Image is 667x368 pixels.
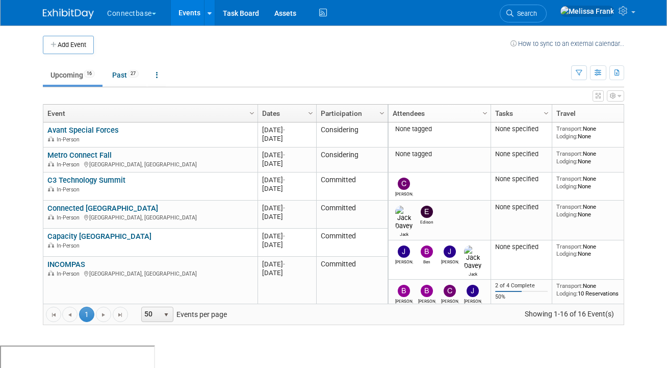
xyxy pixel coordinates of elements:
span: - [283,260,285,268]
a: Attendees [393,105,484,122]
div: None None [556,175,630,190]
div: None tagged [393,125,487,133]
span: Lodging: [556,133,578,140]
td: Considering [316,122,388,148]
div: [DATE] [262,212,312,221]
a: Upcoming16 [43,65,102,85]
a: Column Settings [247,105,258,120]
img: In-Person Event [48,186,54,191]
a: Dates [262,105,310,122]
span: Go to the last page [116,311,124,319]
div: [GEOGRAPHIC_DATA], [GEOGRAPHIC_DATA] [47,213,253,222]
div: Brian Duffner [418,297,436,304]
a: Event [47,105,251,122]
img: John Giblin [398,246,410,258]
a: Column Settings [377,105,388,120]
div: 2 of 4 Complete [495,282,548,289]
img: In-Person Event [48,242,54,248]
td: Committed [316,229,388,257]
span: In-Person [57,271,83,277]
div: None specified [495,175,548,183]
div: [GEOGRAPHIC_DATA], [GEOGRAPHIC_DATA] [47,269,253,278]
div: None 10 Reservations [556,282,630,297]
button: Add Event [43,36,94,54]
div: Edison Smith-Stubbs [418,218,436,225]
td: Considering [316,148,388,173]
span: Transport: [556,125,583,132]
span: 27 [127,70,139,78]
span: Go to the previous page [66,311,74,319]
span: Lodging: [556,290,578,297]
span: Column Settings [248,109,256,117]
span: - [283,232,285,240]
div: [DATE] [262,134,312,143]
a: Past27 [105,65,146,85]
span: Column Settings [306,109,315,117]
span: Showing 1-16 of 16 Event(s) [516,307,624,321]
a: Metro Connect Fall [47,151,112,160]
div: Brian Maggiacomo [395,297,413,304]
img: Brian Duffner [421,285,433,297]
span: - [283,126,285,134]
a: Column Settings [480,105,491,120]
div: None specified [495,150,548,158]
a: Go to the previous page [62,307,78,322]
div: [DATE] [262,204,312,212]
span: Lodging: [556,211,578,218]
span: Lodging: [556,158,578,165]
a: Avant Special Forces [47,126,119,135]
span: In-Person [57,161,83,168]
img: Colleen Gallagher [444,285,456,297]
span: In-Person [57,214,83,221]
div: [DATE] [262,159,312,168]
img: ExhibitDay [43,9,94,19]
span: Transport: [556,243,583,250]
td: Committed [316,173,388,201]
a: How to sync to an external calendar... [510,40,624,47]
div: None None [556,203,630,218]
img: Edison Smith-Stubbs [421,206,433,218]
div: 50% [495,293,548,301]
a: Search [500,5,547,22]
img: In-Person Event [48,214,54,219]
span: Column Settings [378,109,386,117]
td: Committed [316,201,388,229]
a: Column Settings [305,105,317,120]
span: In-Person [57,136,83,143]
div: [DATE] [262,151,312,159]
img: In-Person Event [48,136,54,141]
span: Column Settings [481,109,489,117]
div: [DATE] [262,240,312,249]
img: In-Person Event [48,271,54,276]
span: 1 [79,307,94,322]
a: Go to the first page [46,307,61,322]
div: None tagged [393,150,487,158]
div: None None [556,243,630,258]
a: Connected [GEOGRAPHIC_DATA] [47,204,158,213]
img: John Reumann [467,285,479,297]
a: Travel [556,105,627,122]
div: [DATE] [262,176,312,184]
div: Ben Edmond [418,258,436,264]
span: Column Settings [542,109,550,117]
span: Lodging: [556,183,578,190]
div: None specified [495,203,548,211]
span: - [283,176,285,184]
img: Jack Davey [395,206,413,230]
div: [GEOGRAPHIC_DATA], [GEOGRAPHIC_DATA] [47,160,253,168]
span: In-Person [57,186,83,193]
a: Participation [321,105,381,122]
div: None specified [495,243,548,251]
img: Brian Maggiacomo [398,285,410,297]
span: 16 [84,70,95,78]
a: Column Settings [541,105,552,120]
div: None None [556,150,630,165]
div: [DATE] [262,268,312,277]
div: None specified [495,125,548,133]
img: Ben Edmond [421,246,433,258]
span: - [283,204,285,212]
a: Capacity [GEOGRAPHIC_DATA] [47,232,151,241]
span: Lodging: [556,250,578,257]
span: Transport: [556,203,583,210]
span: Go to the first page [49,311,58,319]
